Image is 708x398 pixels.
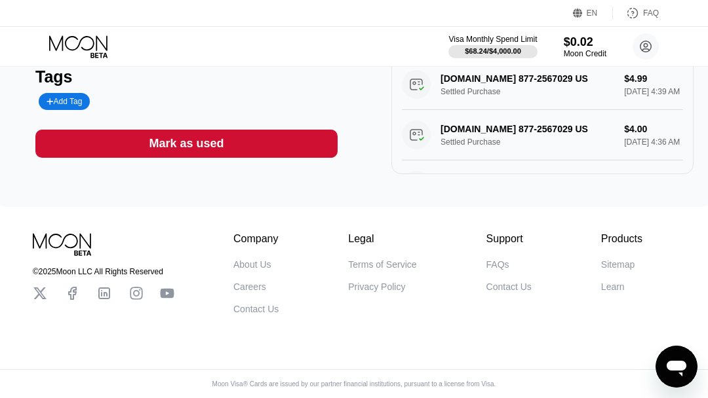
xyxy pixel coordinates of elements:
div: EN [573,7,613,20]
div: Moon Visa® Cards are issued by our partner financial institutions, pursuant to a license from Visa. [202,380,507,388]
div: Legal [348,233,416,245]
div: FAQ [643,9,659,18]
div: Mark as used [149,136,224,151]
div: $0.02 [564,35,606,49]
div: Contact Us [486,281,532,292]
div: Terms of Service [348,259,416,270]
div: FAQs [486,259,509,270]
div: Company [233,233,279,245]
div: About Us [233,259,271,270]
div: Privacy Policy [348,281,405,292]
div: Careers [233,281,266,292]
div: Contact Us [233,304,279,314]
div: Add Tag [47,97,82,106]
div: Learn [601,281,625,292]
iframe: Button to launch messaging window [656,346,698,388]
div: Sitemap [601,259,635,270]
div: FAQ [613,7,659,20]
div: Tags [35,67,338,86]
div: © 2025 Moon LLC All Rights Reserved [33,267,174,276]
div: Visa Monthly Spend Limit$68.24/$4,000.00 [448,35,537,58]
div: Mark as used [35,130,338,158]
div: Moon Credit [564,49,606,58]
div: $68.24 / $4,000.00 [465,47,521,55]
div: Visa Monthly Spend Limit [448,35,537,44]
div: Products [601,233,642,245]
div: Add Tag [39,93,90,110]
div: Support [486,233,532,245]
div: $0.02Moon Credit [564,35,606,58]
div: EN [587,9,598,18]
